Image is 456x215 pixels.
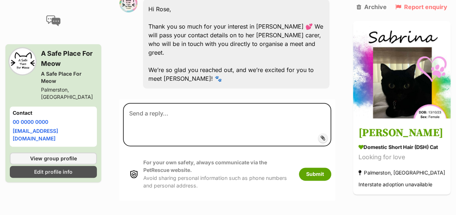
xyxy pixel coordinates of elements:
[46,15,61,26] img: conversation-icon-4a6f8262b818ee0b60e3300018af0b2d0b884aa5de6e9bcb8d3d4eeb1a70a7c4.svg
[10,152,97,164] a: View group profile
[30,155,77,162] span: View group profile
[353,120,451,195] a: [PERSON_NAME] Domestic Short Hair (DSH) Cat Looking for love Palmerston, [GEOGRAPHIC_DATA] Inters...
[358,181,432,187] span: Interstate adoption unavailable
[358,168,445,178] div: Palmerston, [GEOGRAPHIC_DATA]
[395,4,447,10] a: Report enquiry
[358,153,445,163] div: Looking for love
[13,119,48,125] a: 00 0000 0000
[143,159,267,173] strong: For your own safety, always communicate via the PetRescue website.
[356,4,386,10] a: Archive
[34,168,73,176] span: Edit profile info
[143,159,292,189] p: Avoid sharing personal information such as phone numbers and personal address.
[10,49,35,74] img: A Safe Place For Meow profile pic
[358,125,445,142] h3: [PERSON_NAME]
[41,70,97,85] div: A Safe Place For Meow
[358,143,445,151] div: Domestic Short Hair (DSH) Cat
[353,21,451,118] img: Sabrina
[13,109,94,117] h4: Contact
[41,86,97,101] div: Palmerston, [GEOGRAPHIC_DATA]
[13,128,58,142] a: [EMAIL_ADDRESS][DOMAIN_NAME]
[41,49,97,69] h3: A Safe Place For Meow
[299,168,331,181] button: Submit
[10,166,97,178] a: Edit profile info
